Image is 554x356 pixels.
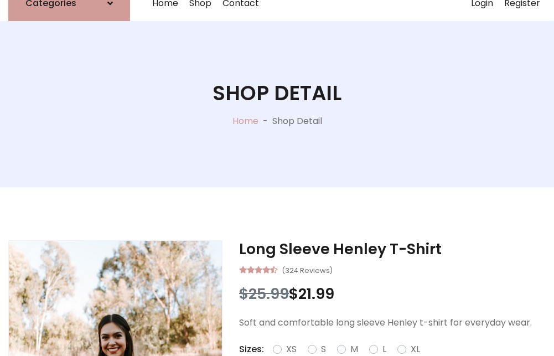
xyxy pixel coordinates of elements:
a: Home [232,115,258,127]
small: (324 Reviews) [282,263,333,276]
p: Sizes: [239,343,264,356]
h3: $ [239,285,546,303]
label: S [321,343,326,356]
span: $25.99 [239,283,289,304]
label: M [350,343,358,356]
label: XS [286,343,297,356]
span: 21.99 [298,283,334,304]
label: XL [411,343,420,356]
p: Shop Detail [272,115,322,128]
label: L [382,343,386,356]
p: - [258,115,272,128]
h1: Shop Detail [213,81,341,105]
h3: Long Sleeve Henley T-Shirt [239,240,546,258]
p: Soft and comfortable long sleeve Henley t-shirt for everyday wear. [239,316,546,329]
